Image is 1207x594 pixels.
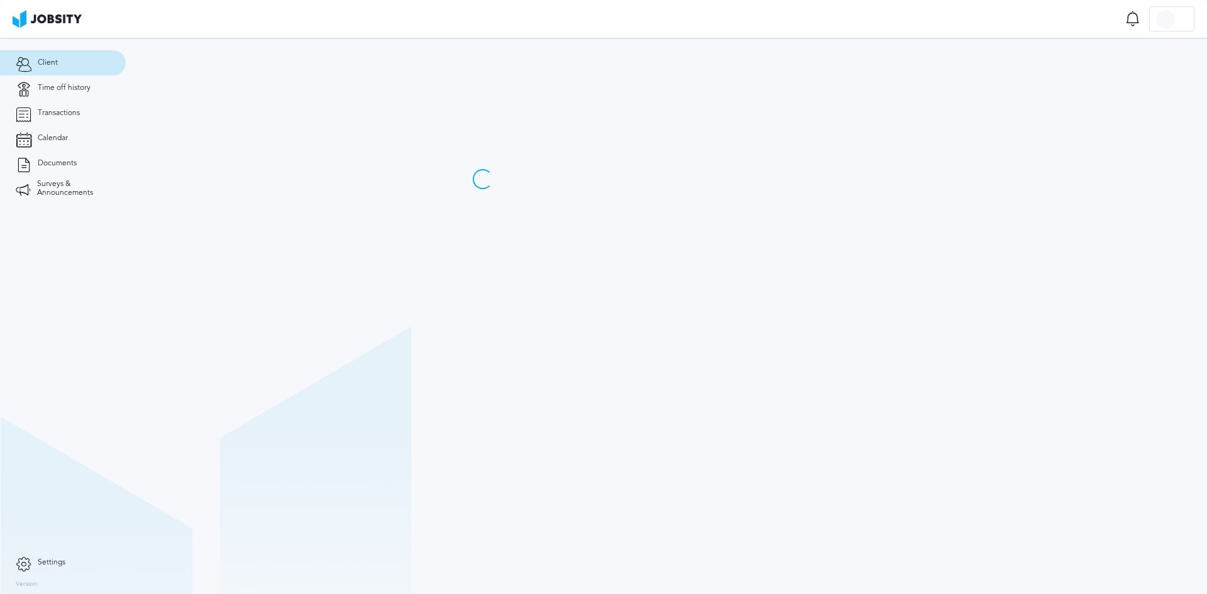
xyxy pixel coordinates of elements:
[38,134,68,143] span: Calendar
[38,58,58,67] span: Client
[38,84,91,92] span: Time off history
[16,581,39,588] label: Version:
[38,159,77,168] span: Documents
[38,558,65,567] span: Settings
[37,180,110,197] span: Surveys & Announcements
[13,10,82,28] img: ab4bad089aa723f57921c736e9817d99.png
[38,109,80,118] span: Transactions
